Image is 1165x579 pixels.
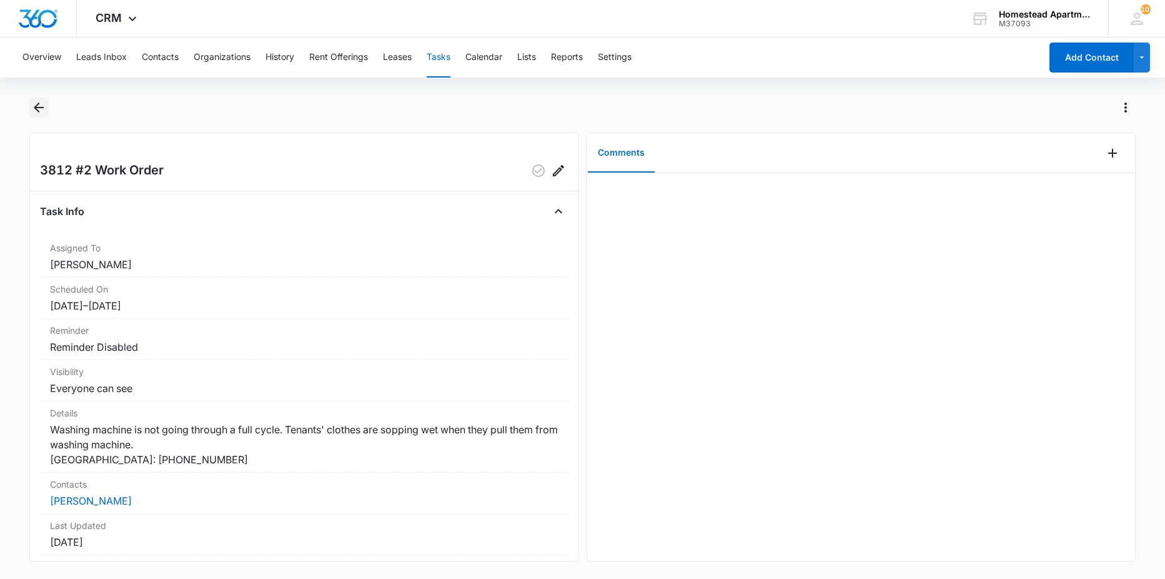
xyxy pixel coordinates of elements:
[517,38,536,78] button: Lists
[50,283,558,296] dt: Scheduled On
[1049,43,1134,73] button: Add Contact
[50,535,558,550] dd: [DATE]
[40,514,568,555] div: Last Updated[DATE]
[427,38,450,78] button: Tasks
[50,422,558,467] dd: Washing machine is not going through a full cycle. Tenants' clothes are sopping wet when they pul...
[40,204,84,219] h4: Task Info
[40,401,568,473] div: DetailsWashing machine is not going through a full cycle. Tenants' clothes are sopping wet when t...
[50,340,558,355] dd: Reminder Disabled
[40,236,568,278] div: Assigned To[PERSON_NAME]
[50,324,558,337] dt: Reminder
[999,19,1090,28] div: account id
[40,360,568,401] div: VisibilityEveryone can see
[548,201,568,221] button: Close
[50,257,558,272] dd: [PERSON_NAME]
[29,98,49,118] button: Back
[548,161,568,181] button: Edit
[40,161,164,181] h2: 3812 #2 Work Order
[1103,143,1123,163] button: Add Comment
[22,38,61,78] button: Overview
[76,38,127,78] button: Leads Inbox
[1141,4,1151,14] span: 107
[50,519,558,532] dt: Last Updated
[40,278,568,319] div: Scheduled On[DATE]–[DATE]
[551,38,583,78] button: Reports
[999,9,1090,19] div: account name
[50,560,558,573] dt: Created On
[50,406,558,420] dt: Details
[465,38,502,78] button: Calendar
[40,319,568,360] div: ReminderReminder Disabled
[50,365,558,378] dt: Visibility
[1141,4,1151,14] div: notifications count
[1116,98,1136,118] button: Actions
[265,38,294,78] button: History
[96,11,122,24] span: CRM
[40,473,568,514] div: Contacts[PERSON_NAME]
[588,134,655,173] button: Comments
[194,38,250,78] button: Organizations
[309,38,368,78] button: Rent Offerings
[383,38,412,78] button: Leases
[50,495,132,507] a: [PERSON_NAME]
[50,381,558,396] dd: Everyone can see
[50,298,558,313] dd: [DATE] – [DATE]
[598,38,632,78] button: Settings
[142,38,179,78] button: Contacts
[50,241,558,254] dt: Assigned To
[50,478,558,491] dt: Contacts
